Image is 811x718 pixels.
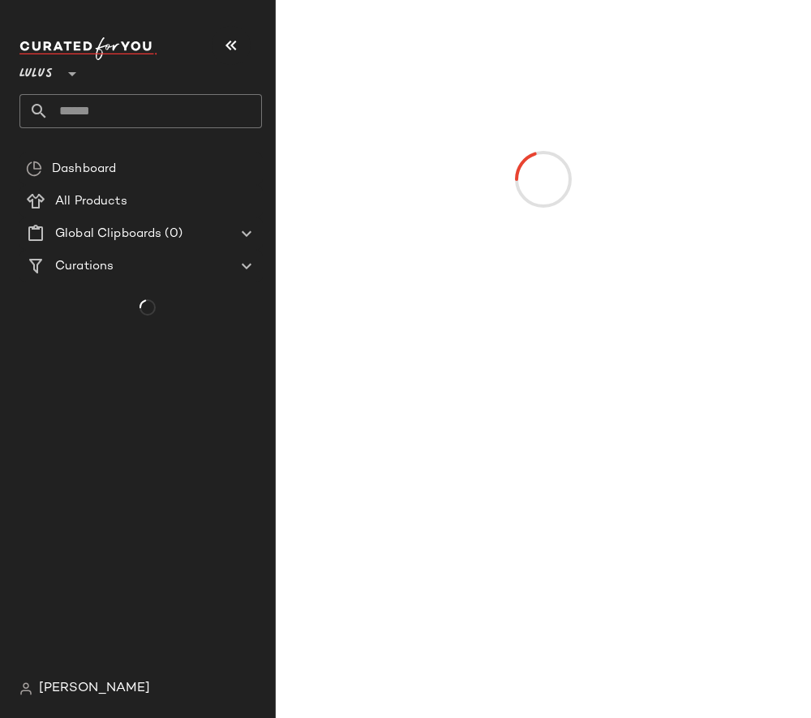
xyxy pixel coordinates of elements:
span: [PERSON_NAME] [39,679,150,699]
span: (0) [161,225,182,243]
img: cfy_white_logo.C9jOOHJF.svg [19,37,157,60]
span: Lulus [19,55,53,84]
img: svg%3e [19,682,32,695]
span: Global Clipboards [55,225,161,243]
span: Dashboard [52,160,116,178]
span: Curations [55,257,114,276]
span: All Products [55,192,127,211]
img: svg%3e [26,161,42,177]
